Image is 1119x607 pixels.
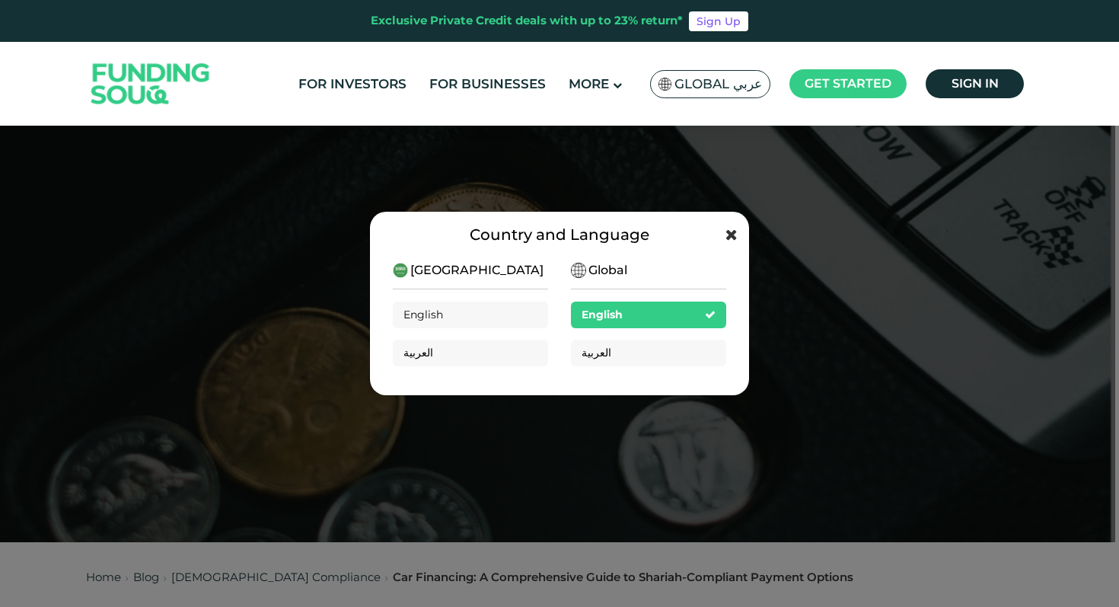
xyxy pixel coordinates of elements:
[582,346,611,359] span: العربية
[295,72,410,97] a: For Investors
[571,263,586,278] img: SA Flag
[393,263,408,278] img: SA Flag
[403,308,443,321] span: English
[393,223,726,246] div: Country and Language
[582,308,623,321] span: English
[658,78,672,91] img: SA Flag
[403,346,433,359] span: العربية
[926,69,1024,98] a: Sign in
[674,75,762,93] span: Global عربي
[371,12,683,30] div: Exclusive Private Credit deals with up to 23% return*
[805,76,891,91] span: Get started
[426,72,550,97] a: For Businesses
[569,76,609,91] span: More
[588,261,627,280] span: Global
[410,261,544,280] span: [GEOGRAPHIC_DATA]
[952,76,999,91] span: Sign in
[76,46,225,123] img: Logo
[689,11,748,31] a: Sign Up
